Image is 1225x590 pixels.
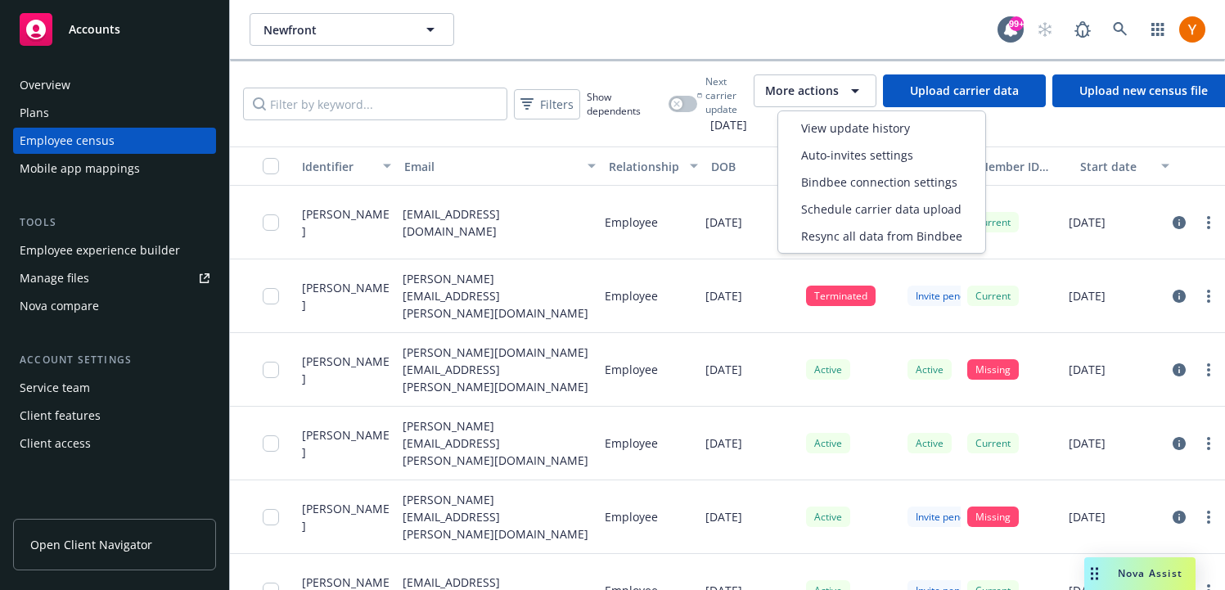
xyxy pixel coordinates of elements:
button: Filters [514,89,580,119]
div: Active [806,359,850,380]
div: Employee census [20,128,115,154]
div: 99+ [1009,13,1024,28]
button: Relationship [602,146,705,186]
input: Toggle Row Selected [263,509,279,525]
div: Active [806,507,850,527]
a: Plans [13,100,216,126]
div: Invite pending [907,507,988,527]
div: Current [967,286,1019,306]
a: Overview [13,72,216,98]
div: Current [967,433,1019,453]
a: more [1199,434,1218,453]
input: Toggle Row Selected [263,288,279,304]
a: more [1199,360,1218,380]
input: Toggle Row Selected [263,362,279,378]
span: Open Client Navigator [30,536,152,553]
span: Next carrier update [705,74,747,116]
div: Client features [20,403,101,429]
button: Nova Assist [1084,557,1196,590]
p: [PERSON_NAME][EMAIL_ADDRESS][PERSON_NAME][DOMAIN_NAME] [403,491,592,543]
a: circleInformation [1169,507,1189,527]
img: photo [1179,16,1205,43]
p: Employee [605,435,658,452]
span: [PERSON_NAME] [302,500,390,534]
div: Active [907,359,952,380]
button: Newfront [250,13,454,46]
div: Service team [20,375,90,401]
a: Manage files [13,265,216,291]
p: [DATE] [705,361,742,378]
p: [DATE] [1069,214,1106,231]
span: Nova Assist [1118,566,1182,580]
span: More actions [765,83,839,99]
input: Toggle Row Selected [263,435,279,452]
div: Missing [967,359,1019,380]
div: Active [806,433,850,453]
a: Client access [13,430,216,457]
p: [DATE] [705,287,742,304]
span: [PERSON_NAME] [302,426,390,461]
div: Relationship [609,158,680,175]
p: [DATE] [705,214,742,231]
span: Newfront [263,21,405,38]
div: Identifier [302,158,373,175]
a: circleInformation [1169,213,1189,232]
p: Employee [605,287,658,304]
div: DOB [711,158,782,175]
a: circleInformation [1169,434,1189,453]
span: Show dependents [587,90,662,118]
a: circleInformation [1169,286,1189,306]
button: DOB [705,146,807,186]
span: Filters [517,92,577,116]
p: [PERSON_NAME][EMAIL_ADDRESS][PERSON_NAME][DOMAIN_NAME] [403,270,592,322]
div: Missing [967,507,1019,527]
div: Plans [20,100,49,126]
div: Nova compare [20,293,99,319]
span: Accounts [69,23,120,36]
div: More actions [777,110,986,254]
a: Start snowing [1029,13,1061,46]
div: Invite pending [907,286,988,306]
a: Switch app [1142,13,1174,46]
p: [PERSON_NAME][EMAIL_ADDRESS][PERSON_NAME][DOMAIN_NAME] [403,417,592,469]
span: Auto-invites settings [801,146,913,164]
a: Employee census [13,128,216,154]
div: Mobile app mappings [20,155,140,182]
span: View update history [801,119,910,137]
a: Service team [13,375,216,401]
a: Search [1104,13,1137,46]
button: More actions [754,74,876,107]
p: [DATE] [1069,508,1106,525]
input: Filter by keyword... [243,88,507,120]
span: [PERSON_NAME] [302,279,390,313]
div: Tools [13,214,216,231]
a: Accounts [13,7,216,52]
div: Active [907,433,952,453]
a: Client features [13,403,216,429]
a: more [1199,213,1218,232]
button: Identifier [295,146,398,186]
a: more [1199,286,1218,306]
p: [EMAIL_ADDRESS][DOMAIN_NAME] [403,205,592,240]
p: [DATE] [1069,361,1106,378]
span: [DATE] [697,116,747,133]
div: Drag to move [1084,557,1105,590]
button: Start date [1074,146,1176,186]
span: Schedule carrier data upload [801,200,962,218]
span: [PERSON_NAME] [302,353,390,387]
a: Upload carrier data [883,74,1046,107]
p: [DATE] [1069,287,1106,304]
a: Employee experience builder [13,237,216,263]
p: Employee [605,508,658,525]
button: Email [398,146,602,186]
p: [DATE] [705,508,742,525]
div: Client access [20,430,91,457]
p: Employee [605,214,658,231]
div: Account settings [13,352,216,368]
a: Report a Bug [1066,13,1099,46]
a: Nova compare [13,293,216,319]
input: Toggle Row Selected [263,214,279,231]
span: [PERSON_NAME] [302,205,390,240]
span: Resync all data from Bindbee [801,227,962,245]
a: more [1199,507,1218,527]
